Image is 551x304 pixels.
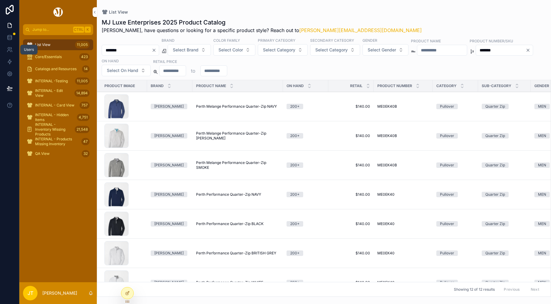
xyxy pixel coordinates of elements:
div: Users [24,47,34,52]
div: Quarter Zip [485,104,505,109]
span: Perth Melange Performance Quarter-Zip [PERSON_NAME] [196,131,279,141]
div: [PERSON_NAME] [154,133,184,139]
a: $140.00 [332,280,370,285]
span: ME0EK40 [377,221,395,226]
a: Perth Performance Quarter-Zip WHITE [196,280,279,285]
div: 4,751 [77,114,90,121]
a: [PERSON_NAME] [151,162,189,168]
span: List View [35,42,51,47]
span: Product Number [377,83,412,88]
div: 32 [82,150,90,157]
a: INTERNAL -Testing11,005 [23,76,93,87]
span: Perth Performance Quarter-Zip NAVY [196,192,261,197]
div: Quarter Zip [485,280,505,285]
span: K [85,27,90,32]
span: List View [109,9,128,15]
a: $140.00 [332,163,370,168]
a: [PERSON_NAME] [151,133,189,139]
div: [PERSON_NAME] [154,192,184,197]
div: [PERSON_NAME] [154,221,184,227]
div: MEN [538,162,546,168]
a: Pullover [436,162,474,168]
button: Select Button [362,44,408,56]
a: 200+ [287,133,325,139]
a: ME0EK40B [377,133,429,138]
div: 11,005 [75,77,90,85]
a: QA View32 [23,148,93,159]
label: Gender [362,38,377,43]
div: 423 [79,53,90,60]
span: QA View [35,151,50,156]
a: Pullover [436,104,474,109]
div: 200+ [290,221,300,227]
span: Perth Performance Quarter-Zip BRITISH GREY [196,251,276,256]
div: Quarter Zip [485,221,505,227]
label: Retail Price [153,59,177,64]
a: Perth Performance Quarter-Zip BLACK [196,221,279,226]
div: 14,894 [74,90,90,97]
span: Perth Melange Performance Quarter-Zip SMOKE [196,160,279,170]
a: 200+ [287,280,325,285]
div: 200+ [290,280,300,285]
a: INTERNAL - Card View757 [23,100,93,111]
span: On Hand [287,83,304,88]
a: ME0EK40 [377,280,429,285]
a: Quarter Zip [482,221,527,227]
button: Select Button [310,44,360,56]
button: Clear [152,48,159,53]
span: Catalogs and Resources [35,67,77,71]
a: Pullover [436,192,474,197]
button: Select Button [213,44,255,56]
label: Secondary Category [310,38,354,43]
span: INTERNAL - Inventory Missing Products [35,122,72,137]
span: Select Gender [368,47,396,53]
span: INTERNAL - Products Missing Inventory [35,137,79,146]
span: Select On Hand [107,67,138,74]
label: Color Family [213,38,240,43]
button: Select Button [258,44,308,56]
span: INTERNAL -Testing [35,79,68,83]
div: 11,005 [75,41,90,48]
span: Ctrl [73,27,84,33]
button: Jump to...CtrlK [23,24,93,35]
p: to [191,67,195,74]
a: [PERSON_NAME] [151,250,189,256]
a: [PERSON_NAME][EMAIL_ADDRESS][DOMAIN_NAME] [299,27,422,33]
span: ME0EK40B [377,163,397,168]
label: On Hand [102,58,119,64]
span: ME0EK40 [377,280,395,285]
div: Quarter Zip [485,133,505,139]
a: Perth Performance Quarter-Zip NAVY [196,192,279,197]
a: 200+ [287,104,325,109]
span: Perth Performance Quarter-Zip BLACK [196,221,264,226]
div: [PERSON_NAME] [154,250,184,256]
span: Sub-Category [482,83,511,88]
a: ME0EK40 [377,251,429,256]
div: [PERSON_NAME] [154,280,184,285]
span: Gender [534,83,549,88]
a: Pullover [436,250,474,256]
span: $140.00 [332,192,370,197]
a: $140.00 [332,221,370,226]
span: INTERNAL - Hidden Items [35,113,74,122]
img: App logo [52,7,64,17]
span: Perth Melange Performance Quarter-Zip NAVY [196,104,277,109]
div: 200+ [290,250,300,256]
a: [PERSON_NAME] [151,221,189,227]
span: Product Image [104,83,135,88]
span: $140.00 [332,104,370,109]
div: Pullover [440,104,454,109]
a: Quarter Zip [482,250,527,256]
a: INTERNAL - Products Missing Inventory47 [23,136,93,147]
a: 200+ [287,221,325,227]
label: Product Number/SKU [470,38,513,44]
a: Pullover [436,221,474,227]
div: MEN [538,280,546,285]
a: INTERNAL - Inventory Missing Products21,548 [23,124,93,135]
div: Pullover [440,133,454,139]
span: ME0EK40 [377,192,395,197]
span: INTERNAL - Card View [35,103,74,108]
div: Pullover [440,221,454,227]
